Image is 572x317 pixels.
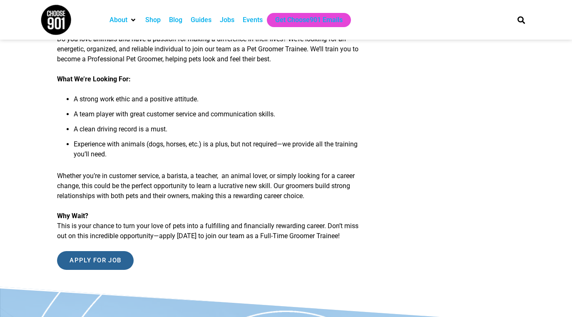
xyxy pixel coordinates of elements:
a: Shop [145,15,161,25]
p: Do you love animals and have a passion for making a difference in their lives? We’re looking for ... [57,24,367,64]
li: Experience with animals (dogs, horses, etc.) is a plus, but not required—we provide all the train... [74,139,367,164]
strong: Why Wait? [57,212,88,220]
p: Whether you’re in customer service, a barista, a teacher, an animal lover, or simply looking for ... [57,171,367,201]
li: A team player with great customer service and communication skills. [74,109,367,124]
a: Jobs [220,15,234,25]
div: About [105,13,141,27]
nav: Main nav [105,13,503,27]
li: A clean driving record is a must. [74,124,367,139]
div: Search [515,13,528,27]
input: Apply for job [57,251,134,270]
a: Blog [169,15,182,25]
p: This is your chance to turn your love of pets into a fulfilling and financially rewarding career.... [57,211,367,241]
li: A strong work ethic and a positive attitude. [74,94,367,109]
a: Events [243,15,263,25]
strong: What We’re Looking For: [57,75,131,83]
a: Guides [191,15,211,25]
a: About [109,15,127,25]
a: Get Choose901 Emails [275,15,343,25]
